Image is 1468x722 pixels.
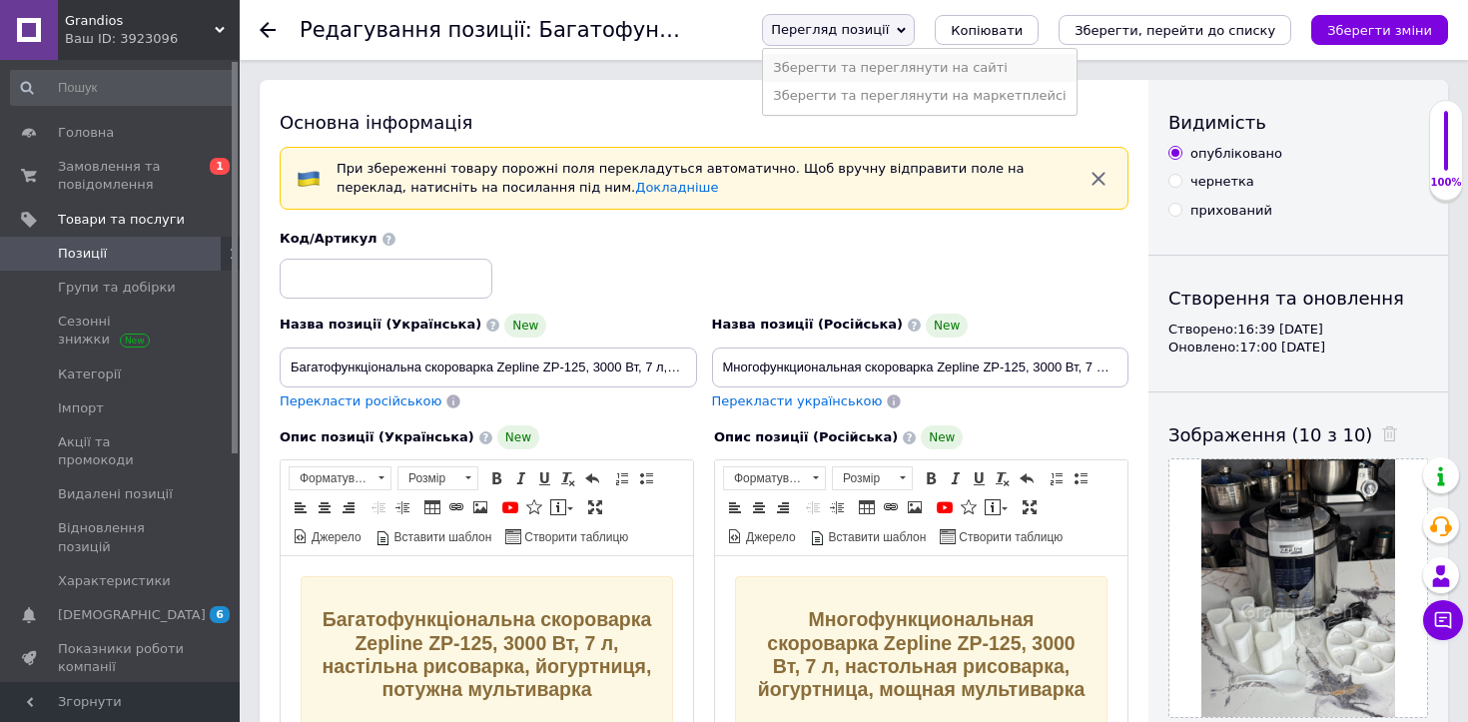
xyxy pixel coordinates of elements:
[280,348,697,387] input: Наприклад, H&M жіноча сукня зелена 38 розмір вечірня максі з блискітками
[581,467,603,489] a: Повернути (Ctrl+Z)
[1327,23,1432,38] i: Зберегти зміни
[289,466,391,490] a: Форматування
[826,529,927,546] span: Вставити шаблон
[210,606,230,623] span: 6
[521,529,628,546] span: Створити таблицю
[391,529,492,546] span: Вставити шаблон
[712,393,883,408] span: Перекласти українською
[58,433,185,469] span: Акції та промокоди
[165,193,257,208] strong: Zepline ZP-125
[533,467,555,489] a: Підкреслений (Ctrl+U)
[714,429,898,444] span: Опис позиції (Російська)
[1016,467,1038,489] a: Повернути (Ctrl+Z)
[469,496,491,518] a: Зображення
[1168,321,1428,339] div: Створено: 16:39 [DATE]
[921,425,963,449] span: New
[499,496,521,518] a: Додати відео з YouTube
[58,485,173,503] span: Видалені позиції
[314,496,336,518] a: По центру
[504,314,546,338] span: New
[210,158,230,175] span: 1
[1168,286,1428,311] div: Створення та оновлення
[280,231,377,246] span: Код/Артикул
[956,529,1063,546] span: Створити таблицю
[58,519,185,555] span: Відновлення позицій
[724,496,746,518] a: По лівому краю
[65,30,240,48] div: Ваш ID: 3923096
[367,496,389,518] a: Зменшити відступ
[290,525,365,547] a: Джерело
[10,70,236,106] input: Пошук
[1070,467,1092,489] a: Вставити/видалити маркований список
[20,191,392,357] p: Мультиварка-рисоварка – це універсальний кухонний прилад, який дозволяє готувати не лише рис, а й...
[1311,15,1448,45] button: Зберегти зміни
[290,496,312,518] a: По лівому краю
[723,466,826,490] a: Форматування
[1430,176,1462,190] div: 100%
[1429,100,1463,201] div: 100% Якість заповнення
[635,180,718,195] a: Докладніше
[58,124,114,142] span: Головна
[743,529,796,546] span: Джерело
[58,365,121,383] span: Категорії
[584,496,606,518] a: Максимізувати
[58,399,104,417] span: Імпорт
[935,15,1039,45] button: Копіювати
[397,466,478,490] a: Розмір
[557,467,579,489] a: Видалити форматування
[712,348,1129,387] input: Наприклад, H&M жіноча сукня зелена 38 розмір вечірня максі з блискітками
[880,496,902,518] a: Вставити/Редагувати посилання (Ctrl+L)
[833,467,893,489] span: Розмір
[338,496,360,518] a: По правому краю
[280,393,441,408] span: Перекласти російською
[807,525,930,547] a: Вставити шаблон
[445,496,467,518] a: Вставити/Редагувати посилання (Ctrl+L)
[421,496,443,518] a: Таблиця
[58,572,171,590] span: Характеристики
[724,525,799,547] a: Джерело
[611,467,633,489] a: Вставити/видалити нумерований список
[20,191,392,357] p: Мультиварка-рисоварка – это универсальный кухонный прибор, который позволяет готовить не только р...
[712,317,904,332] span: Назва позиції (Російська)
[58,640,185,676] span: Показники роботи компанії
[748,496,770,518] a: По центру
[1168,110,1428,135] div: Видимість
[337,161,1025,195] span: При збереженні товару порожні поля перекладуться автоматично. Щоб вручну відправити поле на перек...
[951,23,1023,38] span: Копіювати
[968,467,990,489] a: Підкреслений (Ctrl+U)
[58,158,185,194] span: Замовлення та повідомлення
[904,496,926,518] a: Зображення
[856,496,878,518] a: Таблиця
[497,425,539,449] span: New
[802,496,824,518] a: Зменшити відступ
[1168,339,1428,357] div: Оновлено: 17:00 [DATE]
[832,466,913,490] a: Розмір
[1190,173,1254,191] div: чернетка
[280,317,481,332] span: Назва позиції (Українська)
[926,314,968,338] span: New
[920,467,942,489] a: Жирний (Ctrl+B)
[1423,600,1463,640] button: Чат з покупцем
[502,525,631,547] a: Створити таблицю
[290,467,371,489] span: Форматування
[58,313,185,349] span: Сезонні знижки
[58,606,206,624] span: [DEMOGRAPHIC_DATA]
[398,467,458,489] span: Розмір
[937,525,1066,547] a: Створити таблицю
[1075,23,1275,38] i: Зберегти, перейти до списку
[1019,496,1041,518] a: Максимізувати
[1059,15,1291,45] button: Зберегти, перейти до списку
[509,467,531,489] a: Курсив (Ctrl+I)
[1046,467,1068,489] a: Вставити/видалити нумерований список
[391,496,413,518] a: Збільшити відступ
[58,279,176,297] span: Групи та добірки
[934,496,956,518] a: Додати відео з YouTube
[523,496,545,518] a: Вставити іконку
[65,12,215,30] span: Grandios
[772,496,794,518] a: По правому краю
[309,529,362,546] span: Джерело
[260,22,276,38] div: Повернутися назад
